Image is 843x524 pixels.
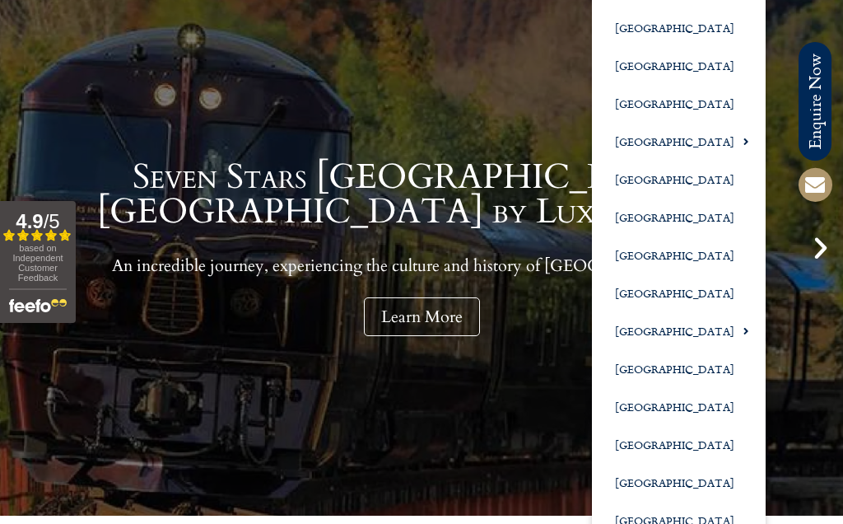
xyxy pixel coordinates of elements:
a: [GEOGRAPHIC_DATA] [592,9,766,47]
a: [GEOGRAPHIC_DATA] [592,274,766,312]
a: [GEOGRAPHIC_DATA] [592,236,766,274]
a: [GEOGRAPHIC_DATA] [592,464,766,502]
a: [GEOGRAPHIC_DATA] [592,123,766,161]
a: [GEOGRAPHIC_DATA] [592,350,766,388]
a: [GEOGRAPHIC_DATA] [592,161,766,199]
a: [GEOGRAPHIC_DATA] [592,199,766,236]
a: [GEOGRAPHIC_DATA] [592,47,766,85]
a: [GEOGRAPHIC_DATA] [592,312,766,350]
a: [GEOGRAPHIC_DATA] [592,388,766,426]
a: [GEOGRAPHIC_DATA] [592,85,766,123]
div: Next slide [807,234,835,262]
a: Learn More [364,297,480,336]
p: An incredible journey, experiencing the culture and history of [GEOGRAPHIC_DATA]. [41,255,802,276]
h1: Seven Stars [GEOGRAPHIC_DATA]: [GEOGRAPHIC_DATA] by Luxury Train [41,160,802,229]
a: [GEOGRAPHIC_DATA] [592,426,766,464]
